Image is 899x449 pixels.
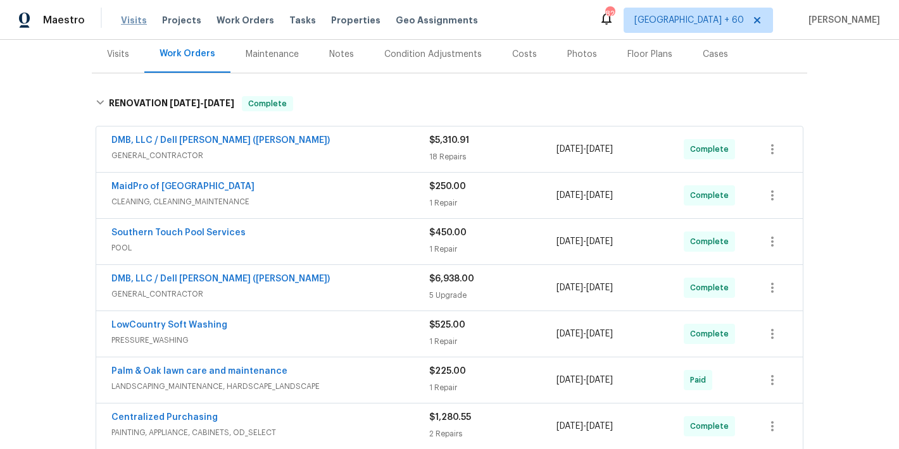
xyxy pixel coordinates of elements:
span: Work Orders [217,14,274,27]
div: Visits [107,48,129,61]
div: Condition Adjustments [384,48,482,61]
div: 1 Repair [429,243,556,255]
span: $525.00 [429,321,465,329]
span: Complete [243,97,292,110]
a: Palm & Oak lawn care and maintenance [111,367,287,376]
span: Complete [690,420,734,433]
span: LANDSCAPING_MAINTENANCE, HARDSCAPE_LANDSCAPE [111,380,429,393]
span: $1,280.55 [429,413,471,422]
span: Tasks [289,16,316,25]
span: Complete [690,235,734,248]
a: Centralized Purchasing [111,413,218,422]
span: - [170,99,234,108]
div: 821 [605,8,614,20]
span: Projects [162,14,201,27]
span: $5,310.91 [429,136,469,145]
span: [PERSON_NAME] [803,14,880,27]
span: $225.00 [429,367,466,376]
div: RENOVATION [DATE]-[DATE]Complete [92,83,807,124]
span: GENERAL_CONTRACTOR [111,288,429,300]
a: LowCountry Soft Washing [111,321,227,329]
span: Complete [690,143,734,156]
div: 1 Repair [429,335,556,348]
span: [DATE] [204,99,234,108]
div: Photos [567,48,597,61]
span: - [556,143,613,156]
span: Complete [690,281,734,294]
span: [DATE] [586,376,613,384]
span: [DATE] [556,376,583,384]
a: Southern Touch Pool Services [111,228,246,237]
span: [DATE] [586,422,613,431]
span: [GEOGRAPHIC_DATA] + 60 [634,14,744,27]
span: [DATE] [586,283,613,292]
span: $450.00 [429,228,467,237]
span: [DATE] [586,145,613,154]
span: PAINTING, APPLIANCE, CABINETS, OD_SELECT [111,426,429,439]
span: POOL [111,242,429,254]
div: Notes [329,48,354,61]
a: DMB, LLC / Dell [PERSON_NAME] ([PERSON_NAME]) [111,274,330,283]
div: 5 Upgrade [429,289,556,302]
div: Floor Plans [627,48,672,61]
span: [DATE] [586,329,613,338]
span: Paid [690,374,711,386]
a: DMB, LLC / Dell [PERSON_NAME] ([PERSON_NAME]) [111,136,330,145]
div: 18 Repairs [429,151,556,163]
span: [DATE] [170,99,200,108]
a: MaidPro of [GEOGRAPHIC_DATA] [111,182,255,191]
span: [DATE] [586,191,613,200]
span: Visits [121,14,147,27]
div: Costs [512,48,537,61]
span: Maestro [43,14,85,27]
h6: RENOVATION [109,96,234,111]
div: Cases [703,48,728,61]
span: PRESSURE_WASHING [111,334,429,347]
span: - [556,374,613,386]
span: Complete [690,328,734,340]
div: Maintenance [246,48,299,61]
span: Geo Assignments [396,14,478,27]
span: $6,938.00 [429,274,474,283]
span: [DATE] [556,145,583,154]
div: 2 Repairs [429,427,556,440]
span: [DATE] [556,422,583,431]
span: [DATE] [556,237,583,246]
span: Properties [331,14,380,27]
span: [DATE] [556,283,583,292]
div: 1 Repair [429,381,556,394]
span: [DATE] [556,191,583,200]
span: - [556,420,613,433]
span: - [556,281,613,294]
span: CLEANING, CLEANING_MAINTENANCE [111,195,429,208]
span: GENERAL_CONTRACTOR [111,149,429,162]
span: - [556,189,613,202]
div: 1 Repair [429,197,556,209]
div: Work Orders [160,47,215,60]
span: [DATE] [556,329,583,338]
span: $250.00 [429,182,466,191]
span: Complete [690,189,734,202]
span: [DATE] [586,237,613,246]
span: - [556,328,613,340]
span: - [556,235,613,248]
